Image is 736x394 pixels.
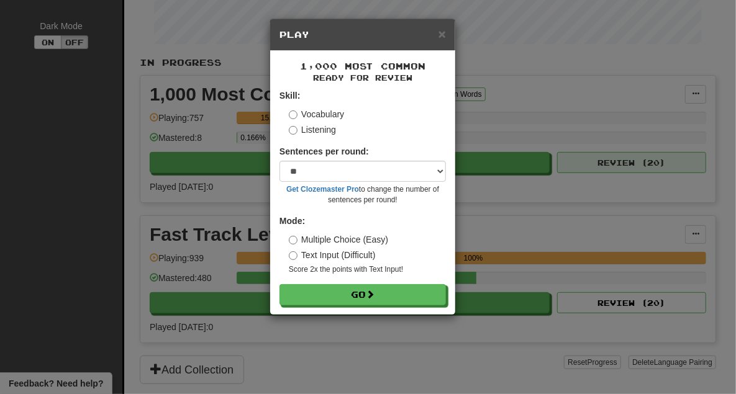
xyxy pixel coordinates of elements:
label: Text Input (Difficult) [289,249,376,261]
button: Close [438,27,446,40]
input: Text Input (Difficult) [289,251,298,260]
small: Score 2x the points with Text Input ! [289,264,446,275]
small: Ready for Review [279,73,446,83]
input: Listening [289,126,298,135]
strong: Mode: [279,216,305,226]
span: 1,000 Most Common [300,61,425,71]
h5: Play [279,29,446,41]
a: Get Clozemaster Pro [286,185,359,194]
label: Sentences per round: [279,145,369,158]
label: Listening [289,123,336,136]
label: Vocabulary [289,108,344,120]
input: Multiple Choice (Easy) [289,236,298,244]
input: Vocabulary [289,110,298,119]
strong: Skill: [279,91,300,101]
button: Go [279,284,446,305]
span: × [438,27,446,41]
small: to change the number of sentences per round! [279,184,446,205]
label: Multiple Choice (Easy) [289,233,388,246]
